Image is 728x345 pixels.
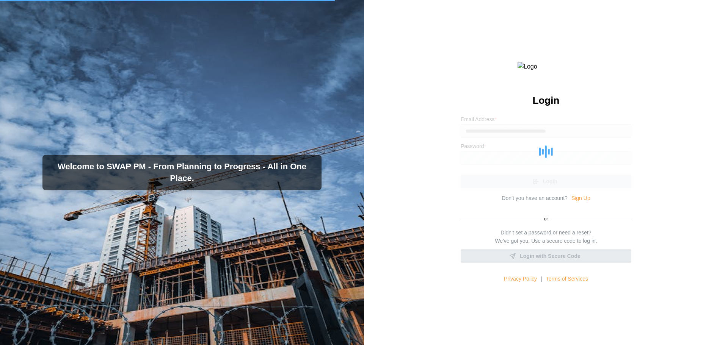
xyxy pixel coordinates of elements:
[461,215,631,223] div: or
[518,62,574,72] img: Logo
[571,194,590,203] a: Sign Up
[502,194,568,203] div: Don’t you have an account?
[546,275,588,283] a: Terms of Services
[495,229,597,245] div: Didn't set a password or need a reset? We've got you. Use a secure code to log in.
[504,275,537,283] a: Privacy Policy
[541,275,542,283] div: |
[533,94,560,107] h2: Login
[49,161,315,184] h3: Welcome to SWAP PM - From Planning to Progress - All in One Place.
